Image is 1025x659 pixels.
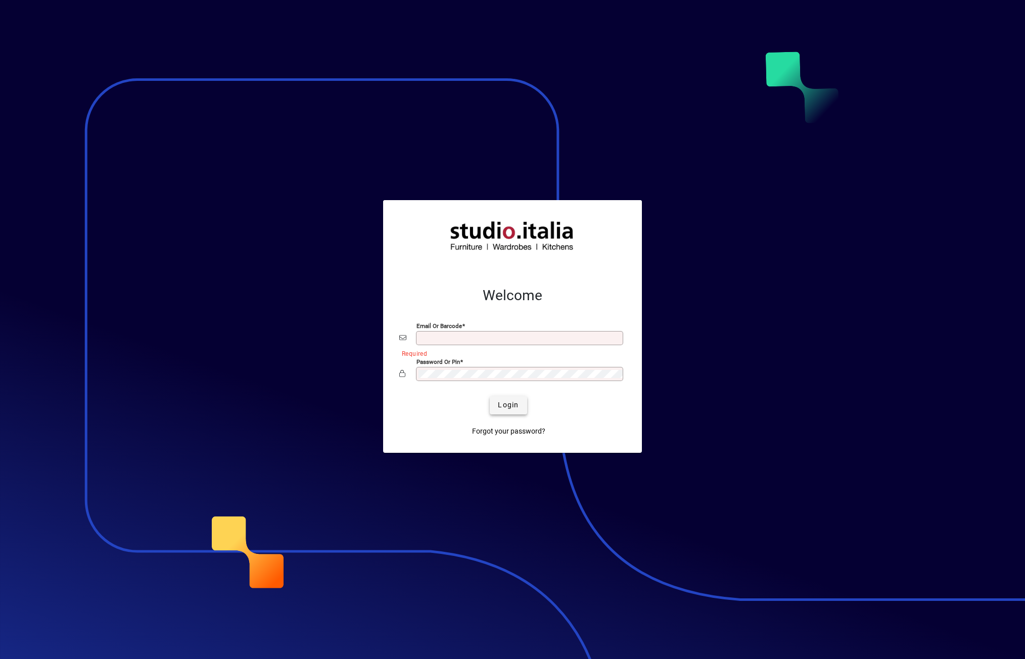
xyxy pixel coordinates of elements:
mat-label: Password or Pin [416,358,460,365]
a: Forgot your password? [468,422,549,441]
button: Login [490,396,527,414]
mat-error: Required [402,348,618,358]
span: Forgot your password? [472,426,545,437]
mat-label: Email or Barcode [416,322,462,329]
span: Login [498,400,519,410]
h2: Welcome [399,287,626,304]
